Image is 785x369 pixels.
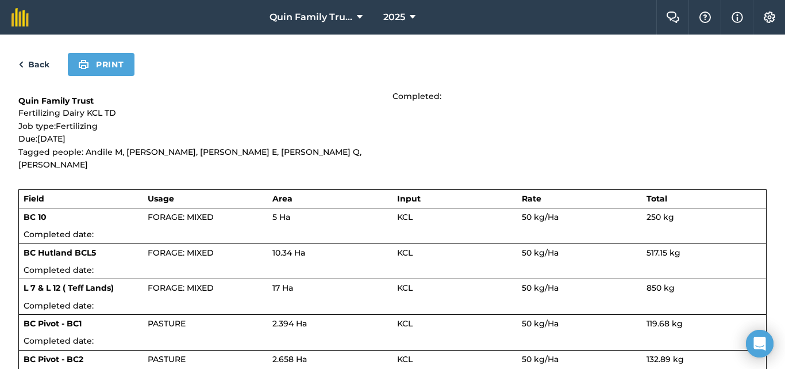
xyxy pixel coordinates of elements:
td: KCL [392,208,517,226]
h1: Quin Family Trust [18,95,392,106]
td: PASTURE [143,350,268,368]
td: 5 Ha [268,208,392,226]
strong: BC Pivot - BC1 [24,318,82,329]
img: svg+xml;base64,PHN2ZyB4bWxucz0iaHR0cDovL3d3dy53My5vcmcvMjAwMC9zdmciIHdpZHRoPSIxOSIgaGVpZ2h0PSIyNC... [78,58,89,71]
td: Completed date: [19,297,767,315]
p: Job type: Fertilizing [18,120,392,132]
td: 2.394 Ha [268,315,392,333]
td: 2.658 Ha [268,350,392,368]
td: KCL [392,279,517,297]
td: 50 kg / Ha [517,244,642,261]
td: 50 kg / Ha [517,279,642,297]
p: Due: [DATE] [18,132,392,145]
td: Completed date: [19,226,767,244]
strong: BC 10 [24,212,47,222]
img: A cog icon [763,12,776,23]
td: 50 kg / Ha [517,208,642,226]
img: svg+xml;base64,PHN2ZyB4bWxucz0iaHR0cDovL3d3dy53My5vcmcvMjAwMC9zdmciIHdpZHRoPSI5IiBoZWlnaHQ9IjI0Ii... [18,58,24,71]
td: Completed date: [19,332,767,350]
td: 119.68 kg [642,315,767,333]
td: KCL [392,244,517,261]
td: FORAGE: MIXED [143,279,268,297]
span: Quin Family Trust [270,10,352,24]
td: FORAGE: MIXED [143,208,268,226]
td: PASTURE [143,315,268,333]
th: Area [268,190,392,208]
img: A question mark icon [698,12,712,23]
td: 10.34 Ha [268,244,392,261]
td: 850 kg [642,279,767,297]
button: Print [68,53,134,76]
td: 250 kg [642,208,767,226]
th: Field [19,190,144,208]
td: 50 kg / Ha [517,350,642,368]
a: Back [18,58,49,71]
p: Tagged people: Andile M, [PERSON_NAME], [PERSON_NAME] E, [PERSON_NAME] Q, [PERSON_NAME] [18,146,392,172]
td: 50 kg / Ha [517,315,642,333]
p: Fertilizing Dairy KCL TD [18,106,392,119]
td: 132.89 kg [642,350,767,368]
strong: L 7 & L 12 ( Teff Lands) [24,283,114,293]
img: svg+xml;base64,PHN2ZyB4bWxucz0iaHR0cDovL3d3dy53My5vcmcvMjAwMC9zdmciIHdpZHRoPSIxNyIgaGVpZ2h0PSIxNy... [732,10,743,24]
strong: BC Pivot - BC2 [24,354,83,364]
td: KCL [392,350,517,368]
div: Open Intercom Messenger [746,330,774,357]
p: Completed: [392,90,767,102]
th: Input [392,190,517,208]
th: Total [642,190,767,208]
td: KCL [392,315,517,333]
span: 2025 [383,10,405,24]
td: Completed date: [19,261,767,279]
th: Usage [143,190,268,208]
img: Two speech bubbles overlapping with the left bubble in the forefront [666,12,680,23]
td: 517.15 kg [642,244,767,261]
img: fieldmargin Logo [11,8,29,26]
td: FORAGE: MIXED [143,244,268,261]
td: 17 Ha [268,279,392,297]
th: Rate [517,190,642,208]
strong: BC Hutland BCL5 [24,248,96,258]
